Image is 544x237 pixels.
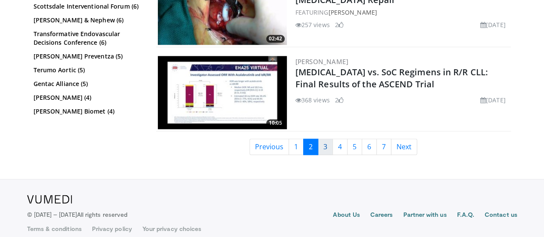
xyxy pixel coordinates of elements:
[403,210,446,221] a: Partner with us
[328,8,377,16] a: [PERSON_NAME]
[391,139,417,155] a: Next
[295,66,488,90] a: [MEDICAL_DATA] vs. SoC Regimens in R/R CLL: Final Results of the ASCEND Trial
[335,95,344,105] li: 2
[34,52,141,61] a: [PERSON_NAME] Preventza (5)
[142,225,201,233] a: Your privacy choices
[34,2,141,11] a: Scottsdale Interventional Forum (6)
[370,210,393,221] a: Careers
[34,107,141,116] a: [PERSON_NAME] Biomet (4)
[249,139,289,155] a: Previous
[34,80,141,88] a: Gentac Alliance (5)
[295,20,330,29] li: 257 views
[295,57,348,66] a: [PERSON_NAME]
[485,210,517,221] a: Contact us
[480,95,506,105] li: [DATE]
[480,20,506,29] li: [DATE]
[362,139,377,155] a: 6
[92,225,132,233] a: Privacy policy
[77,211,127,218] span: All rights reserved
[295,8,509,17] div: FEATURING
[34,30,141,47] a: Transformative Endovascular Decisions Conference (6)
[266,119,285,127] span: 10:05
[333,210,360,221] a: About Us
[376,139,391,155] a: 7
[34,93,141,102] a: [PERSON_NAME] (4)
[158,56,287,129] a: 10:05
[156,139,511,155] nav: Search results pages
[27,210,128,219] p: © [DATE] – [DATE]
[332,139,347,155] a: 4
[266,35,285,43] span: 02:42
[318,139,333,155] a: 3
[289,139,304,155] a: 1
[34,16,141,25] a: [PERSON_NAME] & Nephew (6)
[347,139,362,155] a: 5
[34,66,141,74] a: Terumo Aortic (5)
[27,195,72,203] img: VuMedi Logo
[335,20,344,29] li: 2
[303,139,318,155] a: 2
[158,56,287,129] img: 6a482e92-c165-4bf1-aa2b-ef2918136ad2.300x170_q85_crop-smart_upscale.jpg
[27,225,82,233] a: Terms & conditions
[457,210,474,221] a: F.A.Q.
[295,95,330,105] li: 368 views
